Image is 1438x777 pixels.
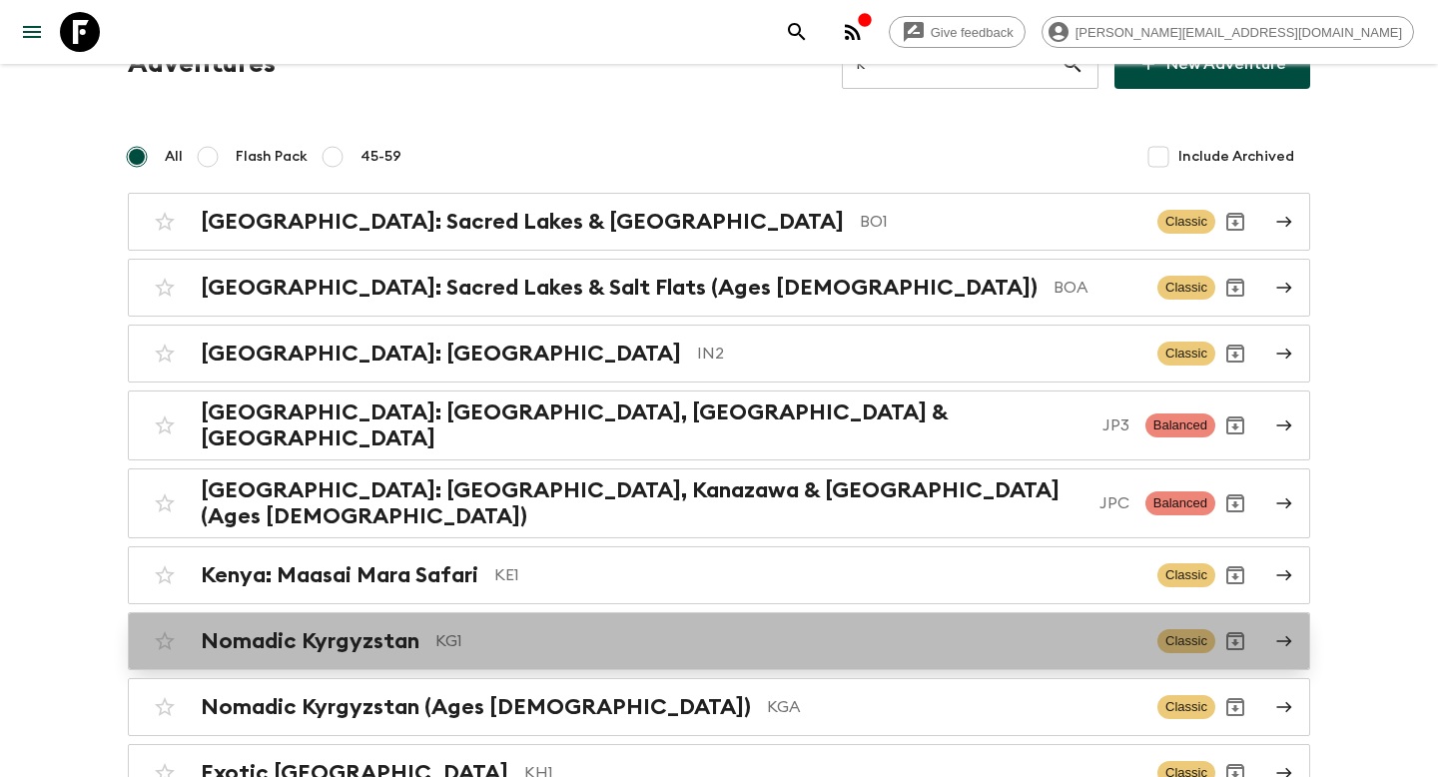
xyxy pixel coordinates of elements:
input: e.g. AR1, Argentina [842,36,1061,92]
button: Archive [1215,334,1255,374]
h1: Adventures [128,44,276,84]
span: Classic [1157,629,1215,653]
a: [GEOGRAPHIC_DATA]: [GEOGRAPHIC_DATA]IN2ClassicArchive [128,325,1310,383]
span: Classic [1157,210,1215,234]
a: Nomadic Kyrgyzstan (Ages [DEMOGRAPHIC_DATA])KGAClassicArchive [128,678,1310,736]
h2: [GEOGRAPHIC_DATA]: [GEOGRAPHIC_DATA] [201,341,681,367]
span: Balanced [1145,413,1215,437]
a: [GEOGRAPHIC_DATA]: [GEOGRAPHIC_DATA], Kanazawa & [GEOGRAPHIC_DATA] (Ages [DEMOGRAPHIC_DATA])JPCBa... [128,468,1310,538]
span: Classic [1157,563,1215,587]
h2: [GEOGRAPHIC_DATA]: [GEOGRAPHIC_DATA], Kanazawa & [GEOGRAPHIC_DATA] (Ages [DEMOGRAPHIC_DATA]) [201,477,1083,529]
span: Balanced [1145,491,1215,515]
a: New Adventure [1114,39,1310,89]
div: [PERSON_NAME][EMAIL_ADDRESS][DOMAIN_NAME] [1042,16,1414,48]
span: Flash Pack [236,147,308,167]
button: Archive [1215,687,1255,727]
p: JP3 [1102,413,1129,437]
span: 45-59 [360,147,401,167]
p: JPC [1099,491,1129,515]
a: Nomadic KyrgyzstanKG1ClassicArchive [128,612,1310,670]
p: KE1 [494,563,1141,587]
p: KGA [767,695,1141,719]
button: Archive [1215,621,1255,661]
button: menu [12,12,52,52]
span: Classic [1157,342,1215,366]
a: Give feedback [889,16,1026,48]
h2: Nomadic Kyrgyzstan [201,628,419,654]
a: [GEOGRAPHIC_DATA]: [GEOGRAPHIC_DATA], [GEOGRAPHIC_DATA] & [GEOGRAPHIC_DATA]JP3BalancedArchive [128,390,1310,460]
a: Kenya: Maasai Mara SafariKE1ClassicArchive [128,546,1310,604]
p: IN2 [697,342,1141,366]
span: Give feedback [920,25,1025,40]
h2: Nomadic Kyrgyzstan (Ages [DEMOGRAPHIC_DATA]) [201,694,751,720]
span: Classic [1157,695,1215,719]
a: [GEOGRAPHIC_DATA]: Sacred Lakes & [GEOGRAPHIC_DATA]BO1ClassicArchive [128,193,1310,251]
button: Archive [1215,202,1255,242]
p: BO1 [860,210,1141,234]
span: Classic [1157,276,1215,300]
a: [GEOGRAPHIC_DATA]: Sacred Lakes & Salt Flats (Ages [DEMOGRAPHIC_DATA])BOAClassicArchive [128,259,1310,317]
h2: [GEOGRAPHIC_DATA]: [GEOGRAPHIC_DATA], [GEOGRAPHIC_DATA] & [GEOGRAPHIC_DATA] [201,399,1086,451]
span: All [165,147,183,167]
p: BOA [1054,276,1141,300]
button: search adventures [777,12,817,52]
button: Archive [1215,483,1255,523]
h2: [GEOGRAPHIC_DATA]: Sacred Lakes & Salt Flats (Ages [DEMOGRAPHIC_DATA]) [201,275,1038,301]
p: KG1 [435,629,1141,653]
span: [PERSON_NAME][EMAIL_ADDRESS][DOMAIN_NAME] [1065,25,1413,40]
h2: Kenya: Maasai Mara Safari [201,562,478,588]
span: Include Archived [1178,147,1294,167]
button: Archive [1215,555,1255,595]
button: Archive [1215,268,1255,308]
button: Archive [1215,405,1255,445]
h2: [GEOGRAPHIC_DATA]: Sacred Lakes & [GEOGRAPHIC_DATA] [201,209,844,235]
